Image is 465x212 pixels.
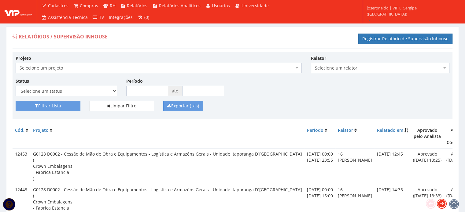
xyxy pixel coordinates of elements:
a: Relatado em [377,127,403,133]
span: Usuários [212,3,230,9]
span: Assistência Técnica [48,14,88,20]
span: Selecione um projeto [16,63,302,73]
label: Período [126,78,143,84]
span: Selecione um relator [315,65,442,71]
label: Projeto [16,55,31,61]
span: TV [99,14,104,20]
a: Projeto [33,127,49,133]
td: 12453 [13,148,31,184]
button: Exportar (.xls) [163,101,203,111]
label: Relator [311,55,326,61]
a: Registrar Relatório de Supervisão Inhouse [358,34,452,44]
span: Relatórios Analíticos [159,3,201,9]
span: joseronaldo | VIP L. Sergipe ([GEOGRAPHIC_DATA]) [367,5,457,17]
a: (0) [135,12,152,23]
span: (0) [144,14,149,20]
span: Universidade [242,3,269,9]
span: Relatórios / Supervisão Inhouse [19,33,108,40]
a: Limpar Filtro [90,101,154,111]
a: TV [90,12,107,23]
a: Integrações [106,12,135,23]
button: Filtrar Lista [16,101,80,111]
a: Relator [338,127,353,133]
span: Selecione um projeto [20,65,294,71]
td: 16 [PERSON_NAME] [335,148,375,184]
a: Cód. [15,127,24,133]
td: [DATE] 00:00 [DATE] 23:55 [304,148,335,184]
img: logo [5,7,32,16]
a: Assistência Técnica [39,12,90,23]
td: [DATE] 12:45 [375,148,411,184]
span: até [168,86,182,96]
td: G0128 D0002 - Cessão de Mão de Obra e Equipamentos - Logística e Armazéns Gerais - Unidade Itapor... [31,148,304,184]
span: Cadastros [48,3,68,9]
a: Período [307,127,323,133]
span: Selecione um relator [311,63,449,73]
span: Relatórios [127,3,147,9]
span: Integrações [109,14,133,20]
span: RH [110,3,116,9]
span: Compras [80,3,98,9]
label: Status [16,78,29,84]
td: Aprovado ([DATE] 13:25) [411,148,444,184]
th: Aprovado pelo Analista [411,125,444,148]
